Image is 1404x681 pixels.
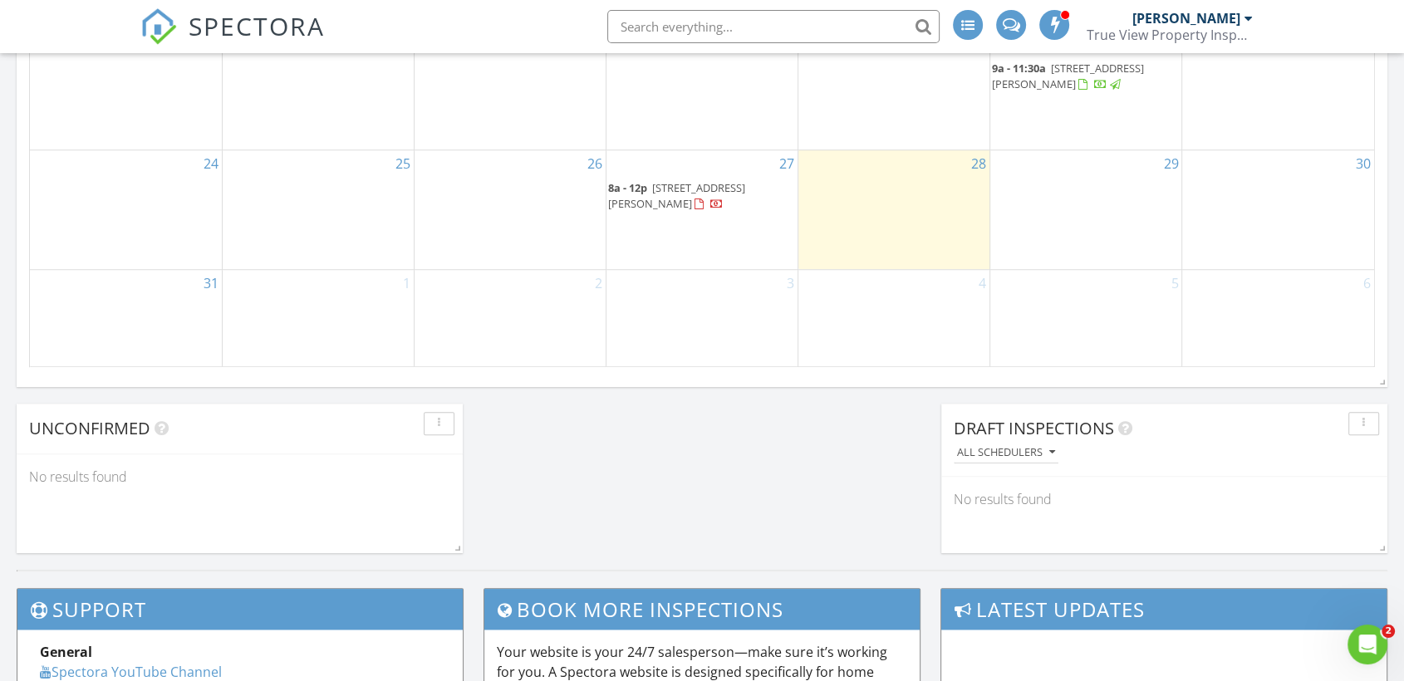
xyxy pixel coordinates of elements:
[584,150,606,177] a: Go to August 26, 2025
[1360,270,1374,296] a: Go to September 6, 2025
[189,8,325,43] span: SPECTORA
[975,270,989,296] a: Go to September 4, 2025
[1167,270,1181,296] a: Go to September 5, 2025
[414,30,606,149] td: Go to August 19, 2025
[954,442,1058,464] button: All schedulers
[954,417,1114,439] span: Draft Inspections
[222,269,414,366] td: Go to September 1, 2025
[1348,625,1387,664] iframe: Intercom live chat
[968,150,989,177] a: Go to August 28, 2025
[200,150,222,177] a: Go to August 24, 2025
[222,30,414,149] td: Go to August 18, 2025
[608,179,796,214] a: 8a - 12p [STREET_ADDRESS][PERSON_NAME]
[1382,625,1395,638] span: 2
[990,30,1182,149] td: Go to August 22, 2025
[608,180,745,211] span: [STREET_ADDRESS][PERSON_NAME]
[17,454,463,499] div: No results found
[30,149,222,269] td: Go to August 24, 2025
[140,22,325,57] a: SPECTORA
[798,30,990,149] td: Go to August 21, 2025
[40,663,222,681] a: Spectora YouTube Channel
[607,10,940,43] input: Search everything...
[606,269,798,366] td: Go to September 3, 2025
[400,270,414,296] a: Go to September 1, 2025
[1160,150,1181,177] a: Go to August 29, 2025
[200,270,222,296] a: Go to August 31, 2025
[992,61,1144,91] span: [STREET_ADDRESS][PERSON_NAME]
[990,269,1182,366] td: Go to September 5, 2025
[484,589,920,630] h3: Book More Inspections
[957,447,1055,458] div: All schedulers
[798,149,990,269] td: Go to August 28, 2025
[798,269,990,366] td: Go to September 4, 2025
[992,61,1144,91] a: 9a - 11:30a [STREET_ADDRESS][PERSON_NAME]
[608,180,745,211] a: 8a - 12p [STREET_ADDRESS][PERSON_NAME]
[990,149,1182,269] td: Go to August 29, 2025
[1182,269,1374,366] td: Go to September 6, 2025
[1087,27,1253,43] div: True View Property Inspections LLC
[1352,150,1374,177] a: Go to August 30, 2025
[1182,149,1374,269] td: Go to August 30, 2025
[414,149,606,269] td: Go to August 26, 2025
[992,61,1046,76] span: 9a - 11:30a
[30,269,222,366] td: Go to August 31, 2025
[414,269,606,366] td: Go to September 2, 2025
[608,180,647,195] span: 8a - 12p
[776,150,798,177] a: Go to August 27, 2025
[17,589,463,630] h3: Support
[606,30,798,149] td: Go to August 20, 2025
[783,270,798,296] a: Go to September 3, 2025
[222,149,414,269] td: Go to August 25, 2025
[992,59,1180,95] a: 9a - 11:30a [STREET_ADDRESS][PERSON_NAME]
[140,8,177,45] img: The Best Home Inspection Software - Spectora
[941,589,1387,630] h3: Latest Updates
[941,477,1387,522] div: No results found
[606,149,798,269] td: Go to August 27, 2025
[592,270,606,296] a: Go to September 2, 2025
[30,30,222,149] td: Go to August 17, 2025
[40,643,92,661] strong: General
[1132,10,1240,27] div: [PERSON_NAME]
[1182,30,1374,149] td: Go to August 23, 2025
[392,150,414,177] a: Go to August 25, 2025
[29,417,150,439] span: Unconfirmed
